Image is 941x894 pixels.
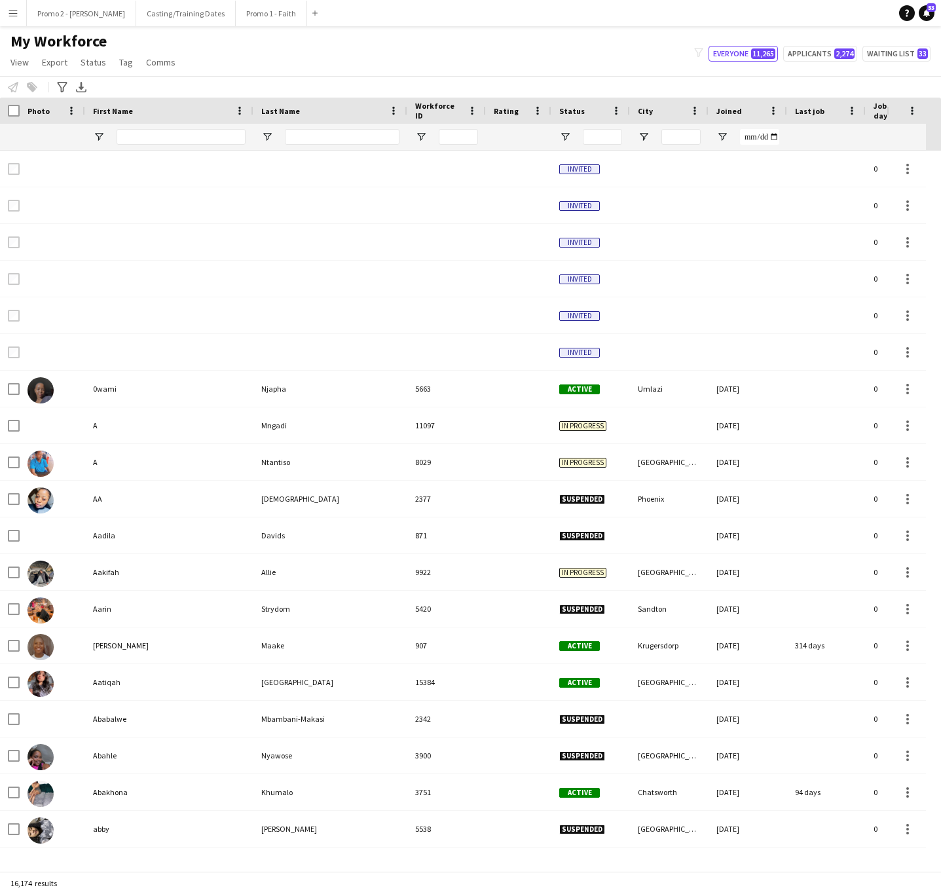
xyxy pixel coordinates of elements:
[709,627,787,663] div: [DATE]
[85,517,253,553] div: Aadila
[141,54,181,71] a: Comms
[407,664,486,700] div: 15384
[8,346,20,358] input: Row Selection is disabled for this row (unchecked)
[559,131,571,143] button: Open Filter Menu
[709,46,778,62] button: Everyone11,265
[709,847,787,884] div: [DATE]
[630,737,709,773] div: [GEOGRAPHIC_DATA]
[559,348,600,358] span: Invited
[28,106,50,116] span: Photo
[559,678,600,688] span: Active
[253,371,407,407] div: Njapha
[874,101,921,121] span: Jobs (last 90 days)
[253,481,407,517] div: [DEMOGRAPHIC_DATA]
[85,481,253,517] div: AA
[253,407,407,443] div: Mngadi
[559,715,605,724] span: Suspended
[630,627,709,663] div: Krugersdorp
[407,371,486,407] div: 5663
[407,811,486,847] div: 5538
[85,774,253,810] div: Abakhona
[783,46,857,62] button: Applicants2,274
[114,54,138,71] a: Tag
[709,591,787,627] div: [DATE]
[407,554,486,590] div: 9922
[407,701,486,737] div: 2342
[285,129,399,145] input: Last Name Filter Input
[630,371,709,407] div: Umlazi
[42,56,67,68] span: Export
[407,774,486,810] div: 3751
[81,56,106,68] span: Status
[709,444,787,480] div: [DATE]
[709,774,787,810] div: [DATE]
[559,384,600,394] span: Active
[253,737,407,773] div: Nyawose
[630,774,709,810] div: Chatsworth
[28,451,54,477] img: A Ntantiso
[73,79,89,95] app-action-btn: Export XLSX
[253,517,407,553] div: Davids
[559,788,600,798] span: Active
[709,481,787,517] div: [DATE]
[85,407,253,443] div: A
[93,131,105,143] button: Open Filter Menu
[630,554,709,590] div: [GEOGRAPHIC_DATA]
[709,407,787,443] div: [DATE]
[917,48,928,59] span: 33
[37,54,73,71] a: Export
[407,481,486,517] div: 2377
[75,54,111,71] a: Status
[28,597,54,624] img: Aarin Strydom
[85,371,253,407] div: 0wami
[630,481,709,517] div: Phoenix
[559,421,606,431] span: In progress
[559,494,605,504] span: Suspended
[253,444,407,480] div: Ntantiso
[146,56,175,68] span: Comms
[28,634,54,660] img: Aaron Maake
[253,591,407,627] div: Strydom
[638,106,653,116] span: City
[136,1,236,26] button: Casting/Training Dates
[85,664,253,700] div: Aatiqah
[54,79,70,95] app-action-btn: Advanced filters
[559,201,600,211] span: Invited
[559,568,606,578] span: In progress
[85,627,253,663] div: [PERSON_NAME]
[709,737,787,773] div: [DATE]
[583,129,622,145] input: Status Filter Input
[407,407,486,443] div: 11097
[28,817,54,844] img: abby koopman
[8,236,20,248] input: Row Selection is disabled for this row (unchecked)
[751,48,775,59] span: 11,265
[10,31,107,51] span: My Workforce
[93,106,133,116] span: First Name
[261,106,300,116] span: Last Name
[85,811,253,847] div: abby
[709,517,787,553] div: [DATE]
[28,377,54,403] img: 0wami Njapha
[716,106,742,116] span: Joined
[709,664,787,700] div: [DATE]
[661,129,701,145] input: City Filter Input
[8,200,20,212] input: Row Selection is disabled for this row (unchecked)
[559,751,605,761] span: Suspended
[630,664,709,700] div: [GEOGRAPHIC_DATA]
[559,531,605,541] span: Suspended
[559,311,600,321] span: Invited
[253,627,407,663] div: Maake
[630,591,709,627] div: Sandton
[85,737,253,773] div: Abahle
[407,627,486,663] div: 907
[28,487,54,513] img: AA MNYANDU
[236,1,307,26] button: Promo 1 - Faith
[494,106,519,116] span: Rating
[787,627,866,663] div: 314 days
[8,273,20,285] input: Row Selection is disabled for this row (unchecked)
[740,129,779,145] input: Joined Filter Input
[85,554,253,590] div: Aakifah
[8,163,20,175] input: Row Selection is disabled for this row (unchecked)
[8,310,20,322] input: Row Selection is disabled for this row (unchecked)
[559,106,585,116] span: Status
